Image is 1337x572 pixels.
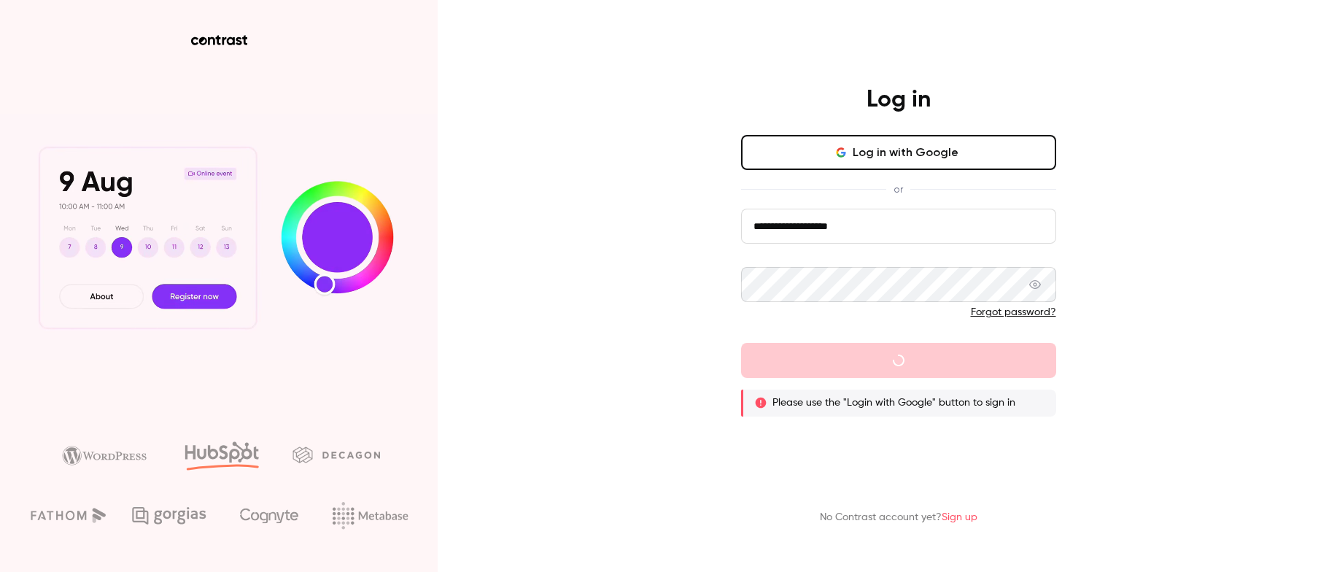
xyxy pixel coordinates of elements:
[772,395,1015,410] p: Please use the "Login with Google" button to sign in
[741,135,1056,170] button: Log in with Google
[292,447,380,463] img: decagon
[942,512,977,522] a: Sign up
[971,307,1056,317] a: Forgot password?
[820,510,977,525] p: No Contrast account yet?
[886,182,910,197] span: or
[867,85,931,115] h4: Log in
